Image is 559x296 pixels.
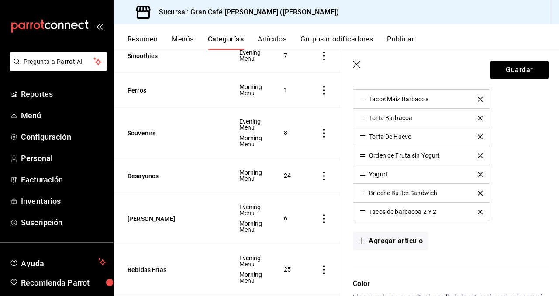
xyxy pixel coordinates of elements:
[320,52,328,60] button: actions
[472,210,489,214] button: delete
[239,255,262,267] span: Evening Menu
[128,214,215,223] button: [PERSON_NAME]
[172,35,193,50] button: Menús
[369,152,440,158] div: Orden de Fruta sin Yogurt
[10,52,107,71] button: Pregunta a Parrot AI
[273,193,309,244] td: 6
[128,265,215,274] button: Bebidas Frías
[472,172,489,177] button: delete
[128,35,158,50] button: Resumen
[239,220,262,233] span: Morning Menu
[369,209,436,215] div: Tacos de barbacoa 2 Y 2
[21,217,106,228] span: Suscripción
[472,191,489,196] button: delete
[369,171,388,177] div: Yogurt
[21,257,95,267] span: Ayuda
[239,272,262,284] span: Morning Menu
[273,73,309,107] td: 1
[152,7,339,17] h3: Sucursal: Gran Café [PERSON_NAME] ([PERSON_NAME])
[320,129,328,138] button: actions
[21,152,106,164] span: Personal
[128,172,215,180] button: Desayunos
[472,134,489,139] button: delete
[273,107,309,158] td: 8
[300,35,373,50] button: Grupos modificadores
[273,38,309,73] td: 7
[208,35,244,50] button: Categorías
[472,116,489,120] button: delete
[21,174,106,186] span: Facturación
[239,49,262,62] span: Evening Menu
[472,153,489,158] button: delete
[239,135,262,147] span: Morning Menu
[128,129,215,138] button: Souvenirs
[21,131,106,143] span: Configuración
[239,169,262,182] span: Morning Menu
[239,118,262,131] span: Evening Menu
[21,88,106,100] span: Reportes
[239,204,262,216] span: Evening Menu
[258,35,286,50] button: Artículos
[128,52,215,60] button: Smoothies
[128,35,559,50] div: navigation tabs
[353,279,549,289] p: Color
[96,23,103,30] button: open_drawer_menu
[320,214,328,223] button: actions
[128,86,215,95] button: Perros
[320,86,328,95] button: actions
[273,158,309,193] td: 24
[472,97,489,102] button: delete
[21,195,106,207] span: Inventarios
[353,232,428,250] button: Agregar artículo
[369,96,429,102] div: Tacos Maiz Barbacoa
[6,63,107,72] a: Pregunta a Parrot AI
[21,110,106,121] span: Menú
[320,265,328,274] button: actions
[369,115,412,121] div: Torta Barbacoa
[24,57,94,66] span: Pregunta a Parrot AI
[273,244,309,295] td: 25
[369,134,411,140] div: Torta De Huevo
[490,61,549,79] button: Guardar
[387,35,414,50] button: Publicar
[21,277,106,289] span: Recomienda Parrot
[239,84,262,96] span: Morning Menu
[320,172,328,180] button: actions
[369,190,437,196] div: Brioche Butter Sandwich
